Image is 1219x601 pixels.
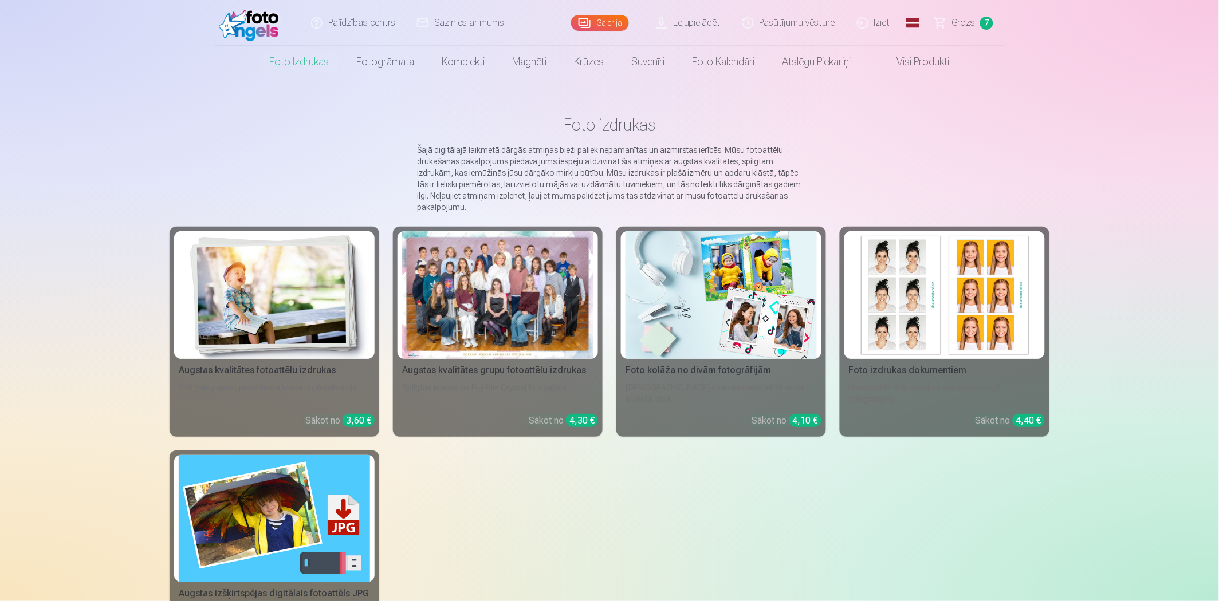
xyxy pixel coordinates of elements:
[529,414,598,428] div: Sākot no
[844,382,1045,405] div: Universālas foto izdrukas dokumentiem (6 fotogrāfijas)
[679,46,769,78] a: Foto kalendāri
[170,227,379,437] a: Augstas kvalitātes fotoattēlu izdrukasAugstas kvalitātes fotoattēlu izdrukas210 gsm papīrs, piesā...
[752,414,821,428] div: Sākot no
[256,46,343,78] a: Foto izdrukas
[865,46,964,78] a: Visi produkti
[769,46,865,78] a: Atslēgu piekariņi
[571,15,629,31] a: Galerija
[179,114,1040,135] h1: Foto izdrukas
[305,414,375,428] div: Sākot no
[428,46,499,78] a: Komplekti
[343,46,428,78] a: Fotogrāmata
[179,231,370,359] img: Augstas kvalitātes fotoattēlu izdrukas
[343,414,375,427] div: 3,60 €
[393,227,603,437] a: Augstas kvalitātes grupu fotoattēlu izdrukasSpilgtas krāsas uz Fuji Film Crystal fotopapīraSākot ...
[1013,414,1045,427] div: 4,40 €
[174,363,375,377] div: Augstas kvalitātes fotoattēlu izdrukas
[398,382,598,405] div: Spilgtas krāsas uz Fuji Film Crystal fotopapīra
[789,414,821,427] div: 4,10 €
[566,414,598,427] div: 4,30 €
[561,46,618,78] a: Krūzes
[616,227,826,437] a: Foto kolāža no divām fotogrāfijāmFoto kolāža no divām fotogrāfijām[DEMOGRAPHIC_DATA] neaizmirstam...
[417,144,802,213] p: Šajā digitālajā laikmetā dārgās atmiņas bieži paliek nepamanītas un aizmirstas ierīcēs. Mūsu foto...
[398,363,598,377] div: Augstas kvalitātes grupu fotoattēlu izdrukas
[499,46,561,78] a: Magnēti
[980,17,993,30] span: 7
[618,46,679,78] a: Suvenīri
[179,455,370,583] img: Augstas izšķirtspējas digitālais fotoattēls JPG formātā
[976,414,1045,428] div: Sākot no
[174,382,375,405] div: 210 gsm papīrs, piesātināta krāsa un detalizācija
[849,231,1040,359] img: Foto izdrukas dokumentiem
[621,363,821,377] div: Foto kolāža no divām fotogrāfijām
[621,382,821,405] div: [DEMOGRAPHIC_DATA] neaizmirstami mirkļi vienā skaistā bildē
[840,227,1049,437] a: Foto izdrukas dokumentiemFoto izdrukas dokumentiemUniversālas foto izdrukas dokumentiem (6 fotogr...
[952,16,976,30] span: Grozs
[844,363,1045,377] div: Foto izdrukas dokumentiem
[626,231,817,359] img: Foto kolāža no divām fotogrāfijām
[219,5,285,41] img: /fa1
